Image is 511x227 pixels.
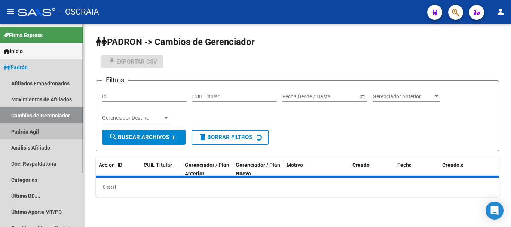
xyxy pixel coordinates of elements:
[233,157,284,182] datatable-header-cell: Gerenciador / Plan Nuevo
[4,31,43,39] span: Firma Express
[192,130,269,145] button: Borrar Filtros
[316,93,353,100] input: Fecha fin
[144,162,172,168] span: CUIL Titular
[59,4,99,20] span: - OSCRAIA
[107,58,157,65] span: Exportar CSV
[198,132,207,141] mat-icon: delete
[352,162,370,168] span: Creado
[114,157,141,182] datatable-header-cell: ID
[102,115,163,121] span: Gerenciador Destino
[102,130,186,145] button: Buscar Archivos
[373,93,433,100] span: Gerenciador Anterior
[442,162,463,168] span: Creado x
[182,157,233,182] datatable-header-cell: Gerenciador / Plan Anterior
[486,202,504,220] div: Open Intercom Messenger
[109,132,118,141] mat-icon: search
[6,7,15,16] mat-icon: menu
[96,157,114,182] datatable-header-cell: Accion
[394,157,439,182] datatable-header-cell: Fecha
[4,63,28,71] span: Padrón
[109,134,169,141] span: Buscar Archivos
[101,55,163,68] button: Exportar CSV
[4,47,23,55] span: Inicio
[99,162,115,168] span: Accion
[96,178,499,197] div: 0 total
[236,162,280,177] span: Gerenciador / Plan Nuevo
[102,75,128,85] h3: Filtros
[198,134,252,141] span: Borrar Filtros
[397,162,412,168] span: Fecha
[439,157,499,182] datatable-header-cell: Creado x
[349,157,394,182] datatable-header-cell: Creado
[284,157,349,182] datatable-header-cell: Motivo
[107,57,116,66] mat-icon: file_download
[96,37,255,47] span: PADRON -> Cambios de Gerenciador
[185,162,229,177] span: Gerenciador / Plan Anterior
[282,93,310,100] input: Fecha inicio
[496,7,505,16] mat-icon: person
[141,157,182,182] datatable-header-cell: CUIL Titular
[117,162,122,168] span: ID
[358,93,366,101] button: Open calendar
[287,162,303,168] span: Motivo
